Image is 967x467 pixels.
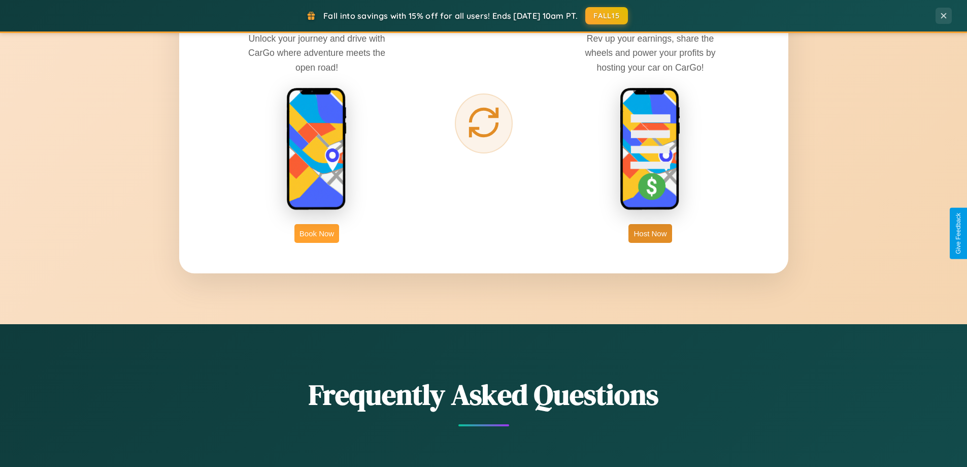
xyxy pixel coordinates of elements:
img: rent phone [286,87,347,211]
div: Give Feedback [955,213,962,254]
p: Unlock your journey and drive with CarGo where adventure meets the open road! [241,32,393,74]
button: FALL15 [585,7,628,24]
img: host phone [620,87,681,211]
button: Host Now [628,224,672,243]
span: Fall into savings with 15% off for all users! Ends [DATE] 10am PT. [323,11,578,21]
p: Rev up your earnings, share the wheels and power your profits by hosting your car on CarGo! [574,32,726,74]
button: Book Now [294,224,339,243]
h2: Frequently Asked Questions [179,375,788,414]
